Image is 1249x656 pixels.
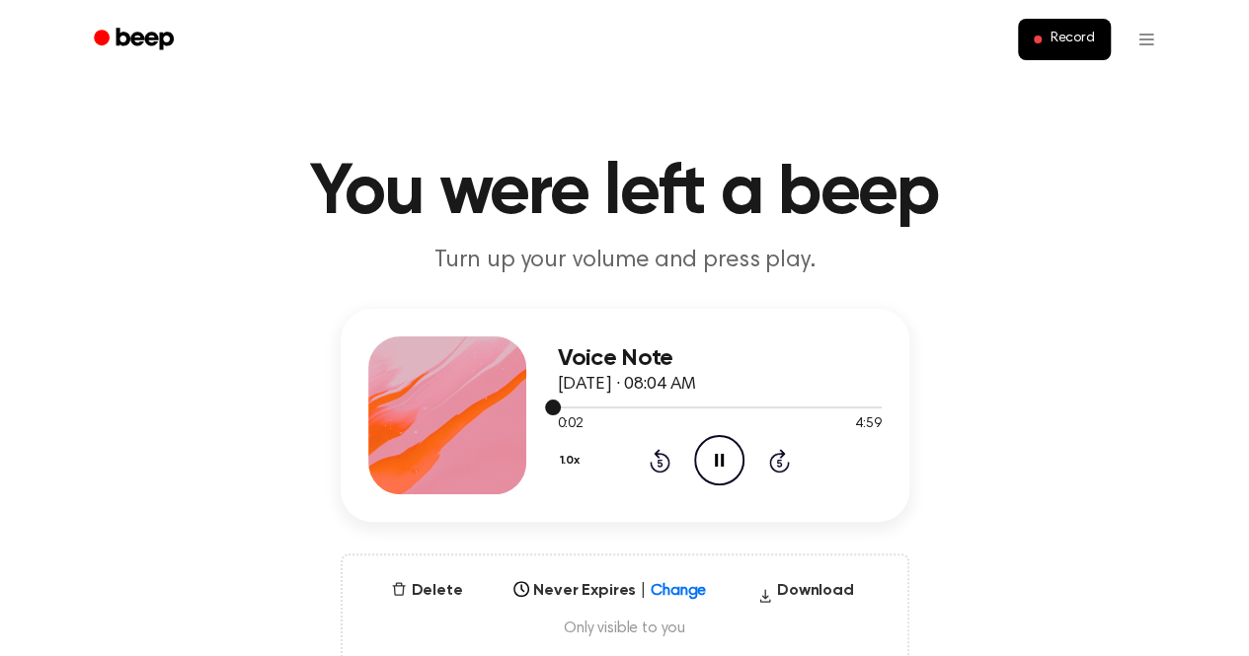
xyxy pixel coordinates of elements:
[558,376,696,394] span: [DATE] · 08:04 AM
[119,158,1131,229] h1: You were left a beep
[558,414,584,435] span: 0:02
[383,579,470,603] button: Delete
[80,21,192,59] a: Beep
[1050,31,1094,48] span: Record
[366,619,884,638] span: Only visible to you
[558,345,882,372] h3: Voice Note
[749,579,862,611] button: Download
[246,245,1004,277] p: Turn up your volume and press play.
[558,444,587,477] button: 1.0x
[1018,19,1110,60] button: Record
[1123,16,1170,63] button: Open menu
[855,414,881,435] span: 4:59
